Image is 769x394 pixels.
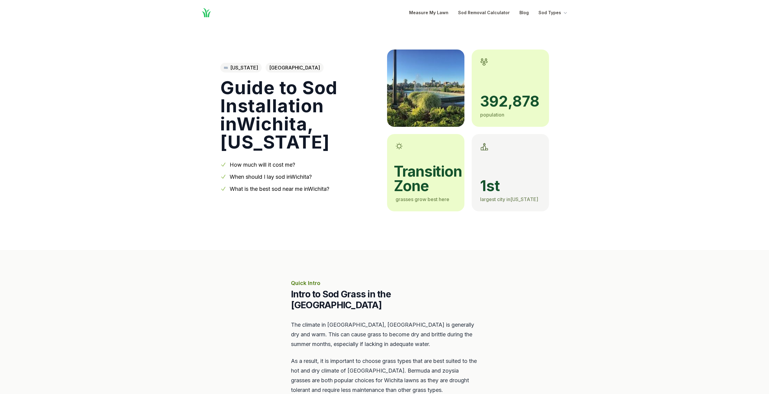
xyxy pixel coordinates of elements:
[291,279,478,287] p: Quick Intro
[291,289,478,310] h2: Intro to Sod Grass in the [GEOGRAPHIC_DATA]
[409,9,448,16] a: Measure My Lawn
[220,78,377,151] h1: Guide to Sod Installation in Wichita , [US_STATE]
[480,94,541,109] span: 392,878
[519,9,529,16] a: Blog
[291,320,478,349] p: The climate in [GEOGRAPHIC_DATA], [GEOGRAPHIC_DATA] is generally dry and warm. This can cause gra...
[480,179,541,193] span: 1st
[230,162,295,168] a: How much will it cost me?
[538,9,568,16] button: Sod Types
[394,164,456,193] span: transition zone
[480,196,538,202] span: largest city in [US_STATE]
[396,196,449,202] span: grasses grow best here
[266,63,324,72] span: [GEOGRAPHIC_DATA]
[387,50,464,127] img: A picture of Wichita
[224,67,228,69] img: Kansas state outline
[480,112,504,118] span: population
[230,174,312,180] a: When should I lay sod inWichita?
[220,63,262,72] a: [US_STATE]
[458,9,510,16] a: Sod Removal Calculator
[230,186,329,192] a: What is the best sod near me inWichita?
